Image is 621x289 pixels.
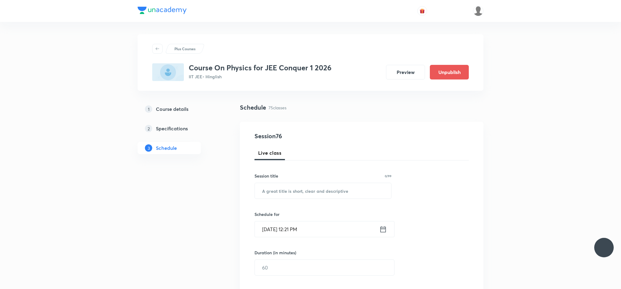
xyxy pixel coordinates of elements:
[189,73,332,80] p: IIT JEE • Hinglish
[600,244,608,251] img: ttu
[156,125,188,132] h5: Specifications
[138,7,187,14] img: Company Logo
[254,132,366,141] h4: Session 76
[145,144,152,152] p: 3
[258,149,281,157] span: Live class
[152,63,184,81] img: EA0F0E64-A4E2-4A6C-8EA4-BB2D78257C7F_plus.png
[268,104,286,111] p: 75 classes
[145,105,152,113] p: 1
[138,7,187,16] a: Company Logo
[386,65,425,79] button: Preview
[156,144,177,152] h5: Schedule
[174,46,195,51] p: Plus Courses
[254,173,278,179] h6: Session title
[138,122,220,135] a: 2Specifications
[138,103,220,115] a: 1Course details
[189,63,332,72] h3: Course On Physics for JEE Conquer 1 2026
[430,65,469,79] button: Unpublish
[417,6,427,16] button: avatar
[255,260,394,275] input: 60
[254,211,391,217] h6: Schedule for
[255,183,391,199] input: A great title is short, clear and descriptive
[385,174,391,178] p: 0/99
[254,249,296,256] h6: Duration (in minutes)
[240,103,266,112] h4: Schedule
[473,6,483,16] img: UNACADEMY
[156,105,188,113] h5: Course details
[419,8,425,14] img: avatar
[145,125,152,132] p: 2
